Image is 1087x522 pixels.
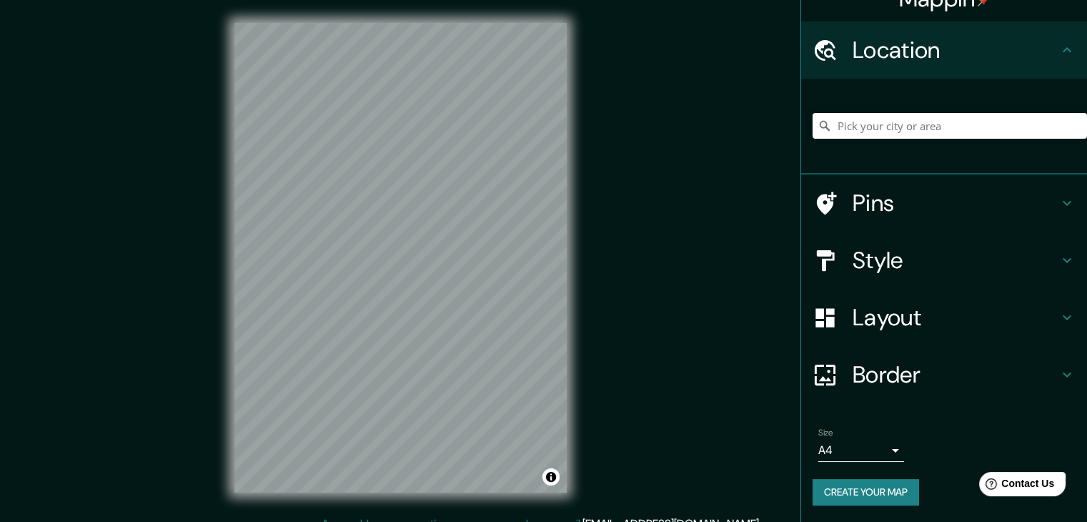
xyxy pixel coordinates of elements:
h4: Layout [853,303,1058,332]
div: Location [801,21,1087,79]
button: Toggle attribution [542,468,560,486]
h4: Location [853,36,1058,64]
canvas: Map [234,23,567,493]
h4: Border [853,360,1058,389]
input: Pick your city or area [813,113,1087,139]
div: Style [801,232,1087,289]
div: Border [801,346,1087,403]
div: Layout [801,289,1087,346]
label: Size [818,427,833,439]
div: A4 [818,439,904,462]
h4: Style [853,246,1058,275]
iframe: Help widget launcher [960,466,1071,506]
button: Create your map [813,479,919,506]
h4: Pins [853,189,1058,217]
div: Pins [801,174,1087,232]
